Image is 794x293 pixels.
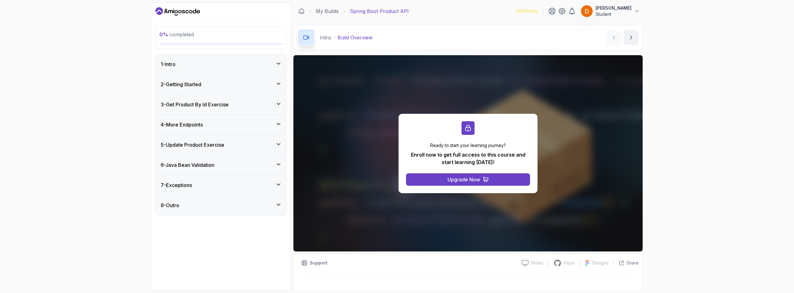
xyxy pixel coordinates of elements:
button: Upgrade Now [406,173,530,186]
button: 5-Update Product Exercise [156,135,287,155]
button: previous content [606,30,621,45]
h3: 6 - Java Bean Validation [161,161,214,169]
h3: 8 - Outro [161,202,179,209]
button: 6-Java Bean Validation [156,155,287,175]
button: next content [624,30,639,45]
h3: 4 - More Endpoints [161,121,203,128]
img: user profile image [581,5,593,17]
h3: 3 - Get Product By Id Exercise [161,101,229,108]
div: Upgrade Now [448,176,480,183]
p: [PERSON_NAME] [595,5,631,11]
p: Support [310,260,328,266]
p: Intro [320,34,331,41]
a: Dashboard [155,7,200,16]
p: Repo [564,260,575,266]
span: 0 % [159,31,168,38]
p: Share [627,260,639,266]
a: Dashboard [298,8,305,14]
button: Support button [297,258,331,268]
h3: 5 - Update Product Exercise [161,141,224,149]
p: 1053 Points [516,8,538,14]
p: Slides [531,260,543,266]
p: Designs [592,260,609,266]
p: Student [595,11,631,17]
button: 4-More Endpoints [156,115,287,135]
h3: 1 - Intro [161,60,176,68]
p: Ready to start your learning journey? [406,142,530,149]
h3: 7 - Exceptions [161,181,192,189]
p: Spring Boot Product API [350,7,409,15]
p: Enroll now to get full access to this course and start learning [DATE]! [406,151,530,166]
p: Build Overview [337,34,372,41]
button: 8-Outro [156,195,287,215]
h3: 2 - Getting Started [161,81,201,88]
button: user profile image[PERSON_NAME]Student [581,5,640,17]
button: Share [613,260,639,266]
button: 1-Intro [156,54,287,74]
button: 2-Getting Started [156,74,287,94]
a: My Builds [316,7,339,15]
button: 7-Exceptions [156,175,287,195]
span: completed [159,31,194,38]
button: 3-Get Product By Id Exercise [156,95,287,114]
